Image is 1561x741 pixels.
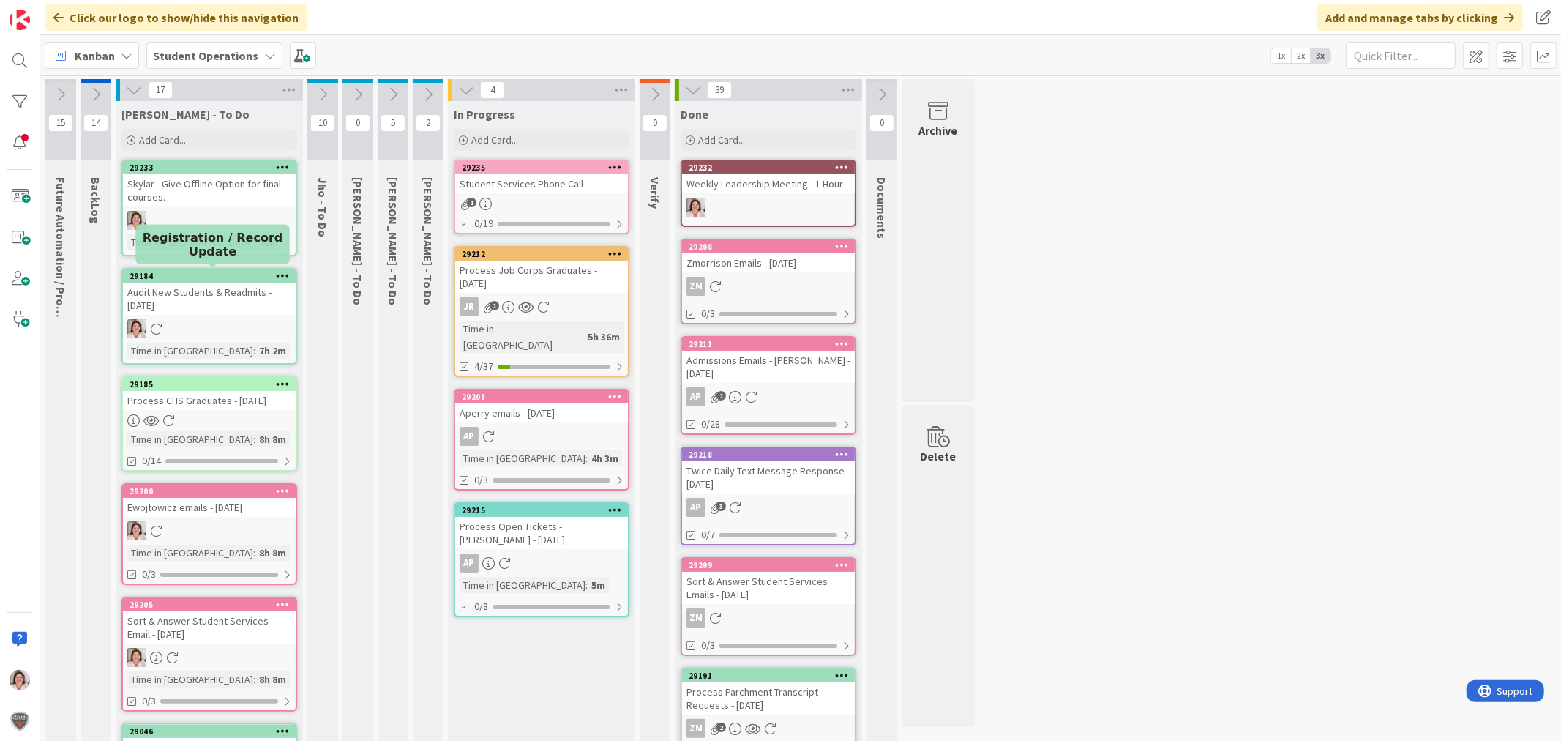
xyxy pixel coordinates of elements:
[381,114,405,132] span: 5
[455,427,628,446] div: AP
[460,450,585,466] div: Time in [GEOGRAPHIC_DATA]
[83,114,108,132] span: 14
[455,504,628,549] div: 29215Process Open Tickets - [PERSON_NAME] - [DATE]
[460,577,585,593] div: Time in [GEOGRAPHIC_DATA]
[455,161,628,174] div: 29235
[682,387,855,406] div: AP
[255,671,290,688] div: 8h 8m
[689,163,855,173] div: 29232
[462,392,628,402] div: 29201
[682,669,855,715] div: 29191Process Parchment Transcript Requests - [DATE]
[682,559,855,604] div: 29209Sort & Answer Student Services Emails - [DATE]
[130,163,296,173] div: 29233
[123,269,296,315] div: 29184Audit New Students & Readmits - [DATE]
[707,81,732,99] span: 39
[121,107,250,122] span: Emilie - To Do
[682,608,855,628] div: ZM
[123,378,296,391] div: 29185
[686,498,705,517] div: AP
[455,390,628,422] div: 29201Aperry emails - [DATE]
[682,448,855,461] div: 29218
[10,670,30,690] img: EW
[701,527,715,543] span: 0/7
[123,378,296,410] div: 29185Process CHS Graduates - [DATE]
[682,338,855,351] div: 29211
[142,693,156,709] span: 0/3
[123,521,296,540] div: EW
[462,249,628,259] div: 29212
[686,387,705,406] div: AP
[682,669,855,682] div: 29191
[701,417,720,432] span: 0/28
[255,431,290,447] div: 8h 8m
[701,306,715,321] span: 0/3
[682,448,855,494] div: 29218Twice Daily Text Message Response - [DATE]
[123,598,296,611] div: 29205
[686,719,705,738] div: ZM
[455,247,628,293] div: 29212Process Job Corps Graduates - [DATE]
[153,48,258,63] b: Student Operations
[142,567,156,582] span: 0/3
[75,47,115,64] span: Kanban
[682,682,855,715] div: Process Parchment Transcript Requests - [DATE]
[1317,4,1523,31] div: Add and manage tabs by clicking
[682,719,855,738] div: ZM
[682,161,855,193] div: 29232Weekly Leadership Meeting - 1 Hour
[123,174,296,206] div: Skylar - Give Offline Option for final courses.
[462,505,628,515] div: 29215
[130,271,296,281] div: 29184
[682,253,855,272] div: Zmorrison Emails - [DATE]
[682,240,855,253] div: 29208
[682,559,855,572] div: 29209
[682,461,855,494] div: Twice Daily Text Message Response - [DATE]
[682,161,855,174] div: 29232
[682,338,855,383] div: 29211Admissions Emails - [PERSON_NAME] - [DATE]
[480,81,505,99] span: 4
[1311,48,1330,63] span: 3x
[31,2,67,20] span: Support
[490,301,499,310] span: 1
[345,114,370,132] span: 0
[455,517,628,549] div: Process Open Tickets - [PERSON_NAME] - [DATE]
[123,498,296,517] div: Ewojtowicz emails - [DATE]
[127,431,253,447] div: Time in [GEOGRAPHIC_DATA]
[455,390,628,403] div: 29201
[45,4,307,31] div: Click our logo to show/hide this navigation
[869,114,894,132] span: 0
[474,216,493,231] span: 0/19
[142,453,161,469] span: 0/14
[123,269,296,283] div: 29184
[682,198,855,217] div: EW
[455,504,628,517] div: 29215
[148,81,173,99] span: 17
[123,725,296,738] div: 29046
[127,343,253,359] div: Time in [GEOGRAPHIC_DATA]
[682,351,855,383] div: Admissions Emails - [PERSON_NAME] - [DATE]
[123,161,296,174] div: 29233
[1346,42,1456,69] input: Quick Filter...
[875,177,889,239] span: Documents
[682,572,855,604] div: Sort & Answer Student Services Emails - [DATE]
[460,554,479,573] div: AP
[123,485,296,498] div: 29200
[255,343,290,359] div: 7h 2m
[682,174,855,193] div: Weekly Leadership Meeting - 1 Hour
[648,177,662,209] span: Verify
[588,450,622,466] div: 4h 3m
[460,427,479,446] div: AP
[474,359,493,374] span: 4/37
[689,339,855,349] div: 29211
[716,502,726,511] span: 3
[253,671,255,688] span: :
[643,114,667,132] span: 0
[142,231,284,258] h5: Registration / Record Update
[139,133,186,146] span: Add Card...
[130,379,296,390] div: 29185
[130,600,296,610] div: 29205
[127,319,146,338] img: EW
[127,234,253,250] div: Time in [GEOGRAPHIC_DATA]
[471,133,518,146] span: Add Card...
[455,247,628,261] div: 29212
[10,10,30,30] img: Visit kanbanzone.com
[585,577,588,593] span: :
